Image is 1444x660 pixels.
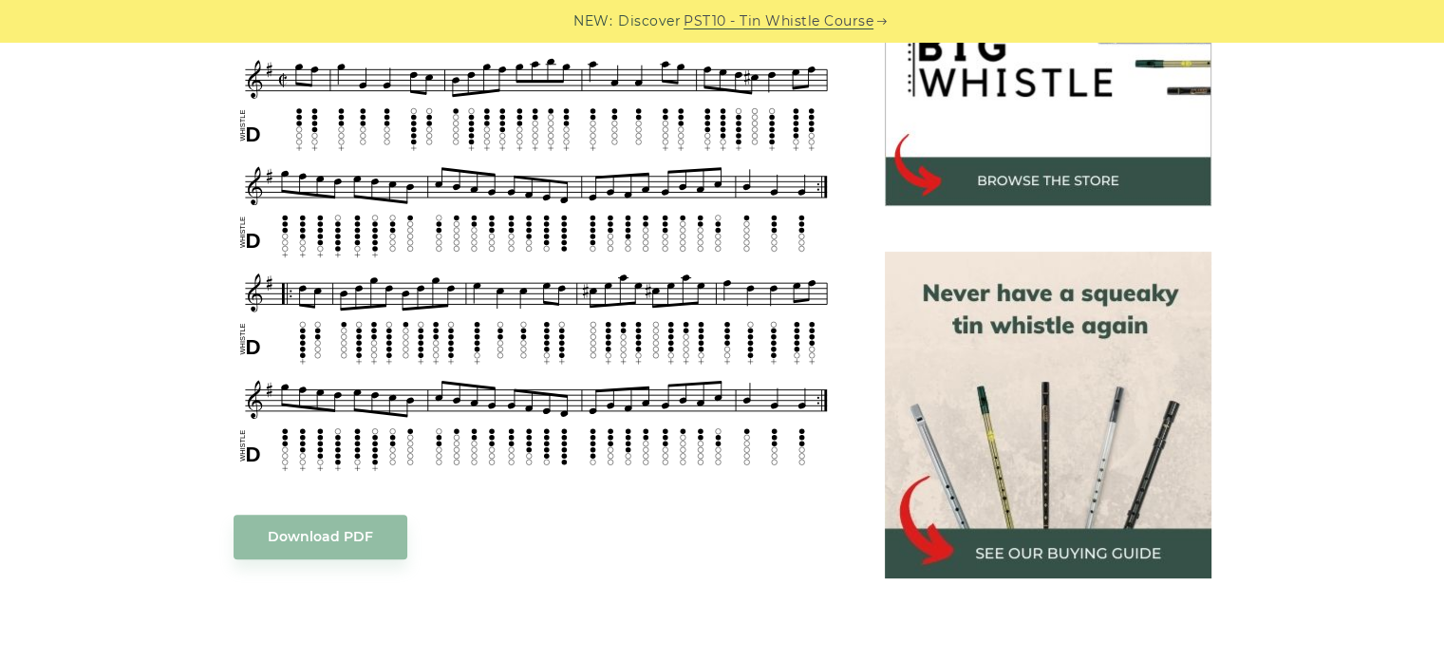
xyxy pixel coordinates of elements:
[885,252,1211,578] img: tin whistle buying guide
[573,10,612,32] span: NEW:
[234,515,407,559] a: Download PDF
[618,10,681,32] span: Discover
[684,10,873,32] a: PST10 - Tin Whistle Course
